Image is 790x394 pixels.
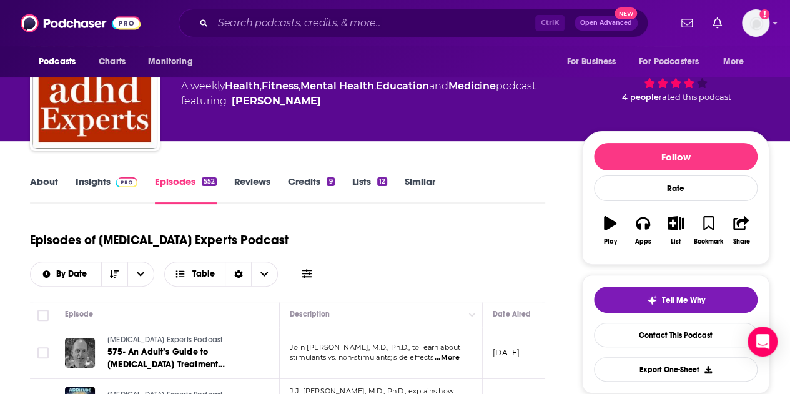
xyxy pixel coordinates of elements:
[290,353,433,362] span: stimulants vs. non-stimulants; side effects
[107,347,225,382] span: 575- An Adult’s Guide to [MEDICAL_DATA] Treatment Considerations
[622,92,659,102] span: 4 people
[759,9,769,19] svg: Add a profile image
[37,347,49,358] span: Toggle select row
[76,175,137,204] a: InsightsPodchaser Pro
[676,12,698,34] a: Show notifications dropdown
[139,50,209,74] button: open menu
[671,238,681,245] div: List
[639,53,699,71] span: For Podcasters
[659,208,692,253] button: List
[290,307,330,322] div: Description
[535,15,565,31] span: Ctrl K
[465,307,480,322] button: Column Actions
[202,177,217,186] div: 552
[580,20,632,26] span: Open Advanced
[647,295,657,305] img: tell me why sparkle
[594,323,758,347] a: Contact This Podcast
[594,175,758,201] div: Rate
[725,208,758,253] button: Share
[299,80,300,92] span: ,
[493,347,520,358] p: [DATE]
[164,262,279,287] button: Choose View
[714,50,760,74] button: open menu
[566,53,616,71] span: For Business
[21,11,141,35] img: Podchaser - Follow, Share and Rate Podcasts
[742,9,769,37] span: Logged in as SarahCBreivogel
[748,327,778,357] div: Open Intercom Messenger
[30,50,92,74] button: open menu
[435,353,460,363] span: ...More
[262,80,299,92] a: Fitness
[448,80,496,92] a: Medicine
[65,307,93,322] div: Episode
[116,177,137,187] img: Podchaser Pro
[733,238,749,245] div: Share
[708,12,727,34] a: Show notifications dropdown
[376,80,429,92] a: Education
[594,287,758,313] button: tell me why sparkleTell Me Why
[99,53,126,71] span: Charts
[575,16,638,31] button: Open AdvancedNew
[192,270,215,278] span: Table
[594,143,758,170] button: Follow
[260,80,262,92] span: ,
[742,9,769,37] img: User Profile
[213,13,535,33] input: Search podcasts, credits, & more...
[31,270,101,278] button: open menu
[107,335,257,346] a: [MEDICAL_DATA] Experts Podcast
[626,208,659,253] button: Apps
[56,270,91,278] span: By Date
[290,343,460,352] span: Join [PERSON_NAME], M.D., Ph.D., to learn about
[594,208,626,253] button: Play
[30,232,289,248] h1: Episodes of [MEDICAL_DATA] Experts Podcast
[405,175,435,204] a: Similar
[234,175,270,204] a: Reviews
[558,50,631,74] button: open menu
[352,175,387,204] a: Lists12
[181,79,536,109] div: A weekly podcast
[429,80,448,92] span: and
[148,53,192,71] span: Monitoring
[155,175,217,204] a: Episodes552
[288,175,334,204] a: Credits9
[300,80,374,92] a: Mental Health
[232,94,321,109] a: Wayne Callan
[327,177,334,186] div: 9
[615,7,637,19] span: New
[635,238,651,245] div: Apps
[377,177,387,186] div: 12
[662,295,705,305] span: Tell Me Why
[32,24,157,149] img: ADHD Experts Podcast
[179,9,648,37] div: Search podcasts, credits, & more...
[107,346,257,371] a: 575- An Adult’s Guide to [MEDICAL_DATA] Treatment Considerations
[107,335,222,344] span: [MEDICAL_DATA] Experts Podcast
[604,238,617,245] div: Play
[374,80,376,92] span: ,
[594,357,758,382] button: Export One-Sheet
[723,53,744,71] span: More
[91,50,133,74] a: Charts
[225,262,251,286] div: Sort Direction
[742,9,769,37] button: Show profile menu
[181,94,536,109] span: featuring
[30,175,58,204] a: About
[694,238,723,245] div: Bookmark
[127,262,154,286] button: open menu
[39,53,76,71] span: Podcasts
[631,50,717,74] button: open menu
[30,262,154,287] h2: Choose List sort
[101,262,127,286] button: Sort Direction
[225,80,260,92] a: Health
[659,92,731,102] span: rated this podcast
[493,307,531,322] div: Date Aired
[692,208,724,253] button: Bookmark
